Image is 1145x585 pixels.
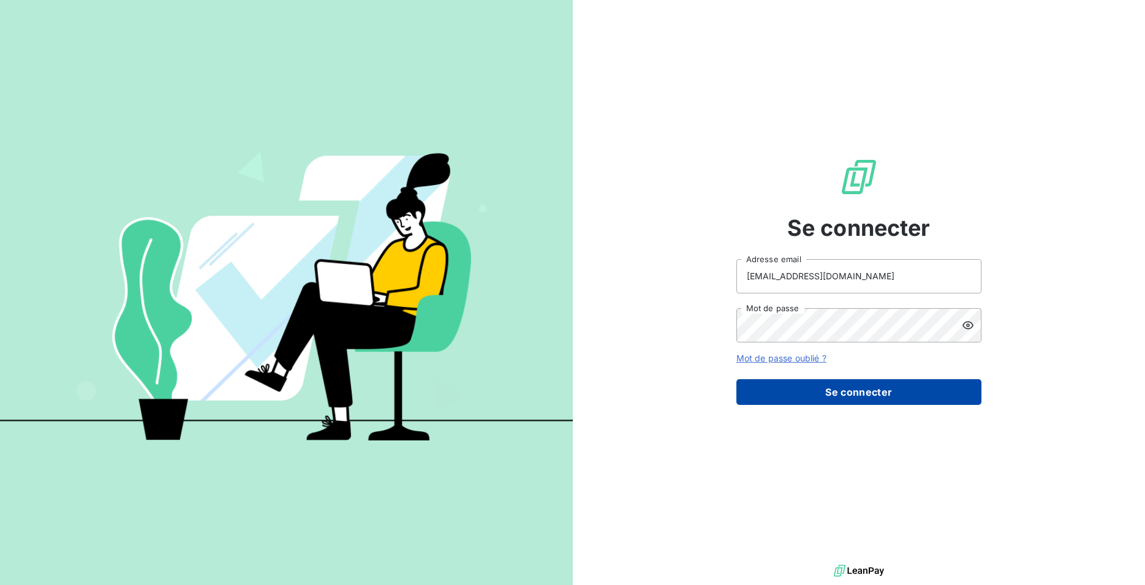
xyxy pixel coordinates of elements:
[736,379,981,405] button: Se connecter
[736,353,826,363] a: Mot de passe oublié ?
[839,157,879,197] img: Logo LeanPay
[787,211,931,244] span: Se connecter
[834,562,884,580] img: logo
[736,259,981,293] input: placeholder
